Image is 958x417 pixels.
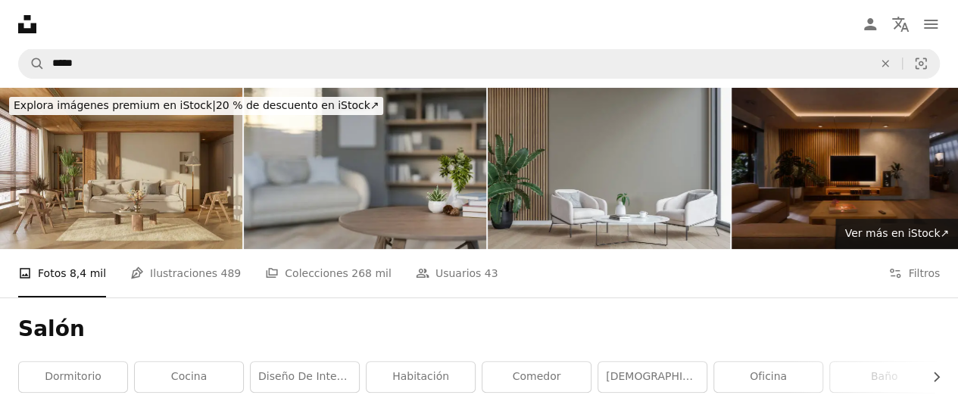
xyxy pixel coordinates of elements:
[251,362,359,392] a: diseño de interiores
[598,362,707,392] a: [DEMOGRAPHIC_DATA]
[14,99,216,111] span: Explora imágenes premium en iStock |
[220,265,241,282] span: 489
[130,249,241,297] a: Ilustraciones 489
[18,15,36,33] a: Inicio — Unsplash
[844,227,949,239] span: Ver más en iStock ↗
[488,88,730,249] img: Interior moderno: una sala de estar / sala de espera con un par de sillones acogedores frente a u...
[903,49,939,78] button: Búsqueda visual
[888,249,940,297] button: Filtros
[485,265,498,282] span: 43
[18,48,940,79] form: Encuentra imágenes en todo el sitio
[869,49,902,78] button: Borrar
[885,9,916,39] button: Idioma
[714,362,822,392] a: oficina
[922,362,940,392] button: desplazar lista a la derecha
[482,362,591,392] a: comedor
[19,49,45,78] button: Buscar en Unsplash
[835,219,958,249] a: Ver más en iStock↗
[18,316,940,343] h1: Salón
[855,9,885,39] a: Iniciar sesión / Registrarse
[830,362,938,392] a: baño
[19,362,127,392] a: dormitorio
[135,362,243,392] a: cocina
[9,97,383,115] div: 20 % de descuento en iStock ↗
[265,249,392,297] a: Colecciones 268 mil
[367,362,475,392] a: habitación
[916,9,946,39] button: Menú
[351,265,392,282] span: 268 mil
[244,88,486,249] img: Un primer plano de una mesa de centro redonda de madera situada en una sala de estar contemporánea.
[416,249,498,297] a: Usuarios 43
